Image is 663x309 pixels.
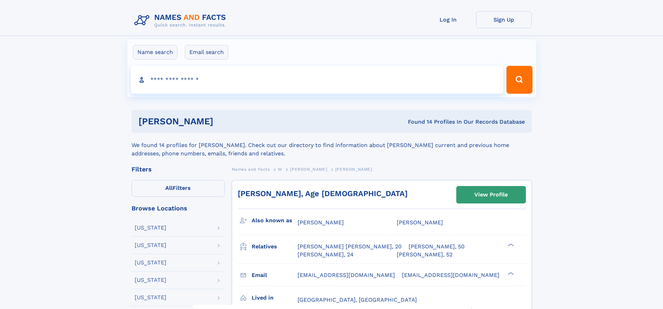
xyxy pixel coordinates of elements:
[397,251,452,258] a: [PERSON_NAME], 52
[290,165,327,173] a: [PERSON_NAME]
[298,272,395,278] span: [EMAIL_ADDRESS][DOMAIN_NAME]
[132,11,232,30] img: Logo Names and Facts
[131,66,504,94] input: search input
[420,11,476,28] a: Log In
[135,295,166,300] div: [US_STATE]
[252,241,298,253] h3: Relatives
[506,243,514,247] div: ❯
[397,219,443,226] span: [PERSON_NAME]
[135,242,166,248] div: [US_STATE]
[135,277,166,283] div: [US_STATE]
[238,189,408,198] a: [PERSON_NAME], Age [DEMOGRAPHIC_DATA]
[165,185,173,191] span: All
[132,166,225,172] div: Filters
[232,165,270,173] a: Names and Facts
[298,243,402,250] a: [PERSON_NAME] [PERSON_NAME], 20
[135,260,166,265] div: [US_STATE]
[298,251,354,258] a: [PERSON_NAME], 24
[132,205,225,211] div: Browse Locations
[457,186,526,203] a: View Profile
[506,271,514,276] div: ❯
[252,292,298,304] h3: Lived in
[298,296,417,303] span: [GEOGRAPHIC_DATA], [GEOGRAPHIC_DATA]
[506,66,532,94] button: Search Button
[290,167,327,172] span: [PERSON_NAME]
[132,180,225,197] label: Filters
[185,45,228,60] label: Email search
[402,272,499,278] span: [EMAIL_ADDRESS][DOMAIN_NAME]
[278,165,282,173] a: W
[476,11,532,28] a: Sign Up
[133,45,177,60] label: Name search
[298,219,344,226] span: [PERSON_NAME]
[135,225,166,231] div: [US_STATE]
[139,117,311,126] h1: [PERSON_NAME]
[409,243,465,250] a: [PERSON_NAME], 50
[335,167,372,172] span: [PERSON_NAME]
[278,167,282,172] span: W
[474,187,508,203] div: View Profile
[310,118,525,126] div: Found 14 Profiles In Our Records Database
[252,215,298,226] h3: Also known as
[252,269,298,281] h3: Email
[132,133,532,158] div: We found 14 profiles for [PERSON_NAME]. Check out our directory to find information about [PERSON...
